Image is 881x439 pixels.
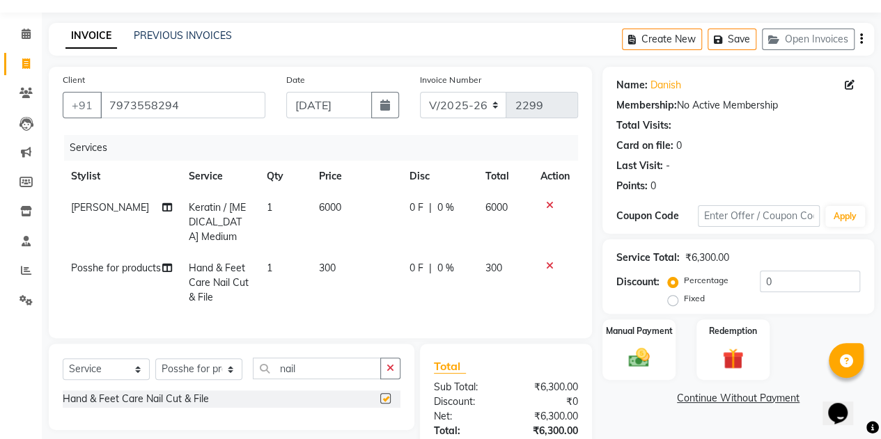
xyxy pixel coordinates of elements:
span: 0 % [437,200,454,215]
input: Search by Name/Mobile/Email/Code [100,92,265,118]
div: Net: [423,409,506,424]
div: 0 [650,179,656,193]
div: Name: [616,78,648,93]
button: Apply [825,206,865,227]
th: Disc [401,161,476,192]
label: Invoice Number [420,74,481,86]
button: +91 [63,92,102,118]
span: | [429,261,432,276]
iframe: chat widget [822,383,867,425]
div: Last Visit: [616,159,663,173]
a: PREVIOUS INVOICES [134,29,232,42]
div: No Active Membership [616,98,860,113]
div: ₹0 [506,394,588,409]
span: Keratin / [MEDICAL_DATA] Medium [189,201,246,243]
div: 0 [676,138,682,153]
span: Posshe for products [71,262,161,274]
span: 0 F [410,261,423,276]
th: Price [311,161,401,192]
div: Discount: [616,275,660,289]
button: Open Invoices [762,29,855,50]
input: Enter Offer / Coupon Code [698,205,820,227]
span: 300 [485,262,501,274]
span: 1 [267,262,272,274]
div: Coupon Code [616,209,698,223]
div: Points: [616,179,648,193]
span: 1 [267,201,272,214]
th: Stylist [63,161,180,192]
button: Save [708,29,756,50]
div: Services [64,135,588,161]
div: - [666,159,670,173]
span: 6000 [485,201,507,214]
a: Danish [650,78,681,93]
th: Total [476,161,532,192]
div: Total Visits: [616,118,671,133]
div: Sub Total: [423,380,506,394]
label: Redemption [709,325,757,337]
label: Date [286,74,305,86]
div: ₹6,300.00 [506,380,588,394]
a: Continue Without Payment [605,391,871,406]
th: Action [532,161,578,192]
span: 6000 [319,201,341,214]
label: Fixed [684,292,705,305]
a: INVOICE [65,24,117,49]
button: Create New [622,29,702,50]
img: _gift.svg [716,346,750,372]
div: Membership: [616,98,677,113]
th: Service [180,161,258,192]
div: Discount: [423,394,506,409]
label: Client [63,74,85,86]
div: Total: [423,424,506,438]
span: 0 % [437,261,454,276]
div: Card on file: [616,138,673,153]
span: | [429,200,432,215]
div: ₹6,300.00 [685,250,729,265]
span: [PERSON_NAME] [71,201,149,214]
div: Hand & Feet Care Nail Cut & File [63,392,209,406]
span: Hand & Feet Care Nail Cut & File [189,262,249,303]
label: Manual Payment [606,325,673,337]
div: ₹6,300.00 [506,409,588,424]
img: _cash.svg [622,346,656,370]
span: 0 F [410,200,423,215]
th: Qty [258,161,311,192]
label: Percentage [684,274,728,287]
span: 300 [319,262,336,274]
div: ₹6,300.00 [506,424,588,438]
span: Total [434,359,466,374]
div: Service Total: [616,250,680,265]
input: Search or Scan [253,358,381,379]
